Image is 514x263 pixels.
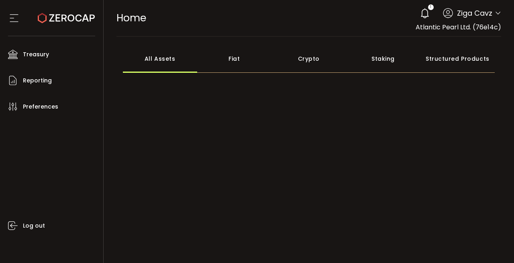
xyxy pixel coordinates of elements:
span: 1 [430,4,431,10]
div: Crypto [271,45,346,73]
span: Ziga Cavz [457,8,492,18]
div: Staking [346,45,420,73]
span: Preferences [23,101,58,113]
iframe: Chat Widget [474,224,514,263]
span: Reporting [23,75,52,86]
span: Treasury [23,49,49,60]
div: All Assets [123,45,197,73]
span: Atlantic Pearl Ltd. (76e14c) [416,23,501,32]
span: Home [116,11,146,25]
div: Fiat [197,45,271,73]
span: Log out [23,220,45,232]
div: Structured Products [420,45,495,73]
